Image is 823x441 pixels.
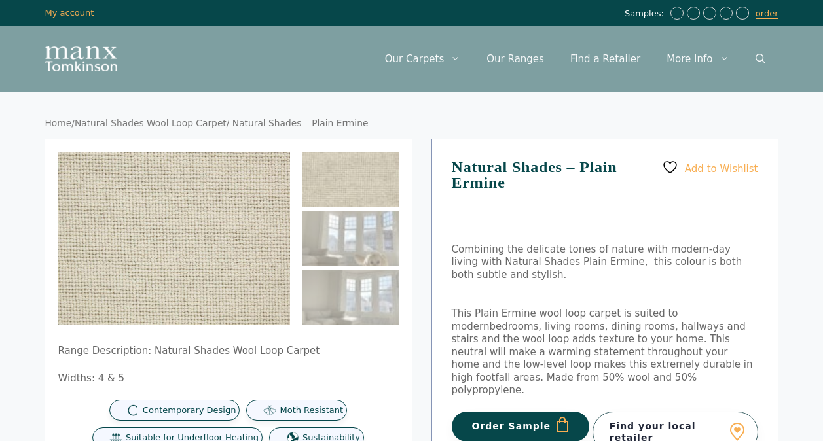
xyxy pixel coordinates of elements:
[143,405,236,416] span: Contemporary Design
[280,405,343,416] span: Moth Resistant
[45,8,94,18] a: My account
[45,46,117,71] img: Manx Tomkinson
[45,118,778,130] nav: Breadcrumb
[452,159,758,217] h1: Natural Shades – Plain Ermine
[756,9,778,19] a: order
[473,39,557,79] a: Our Ranges
[372,39,474,79] a: Our Carpets
[58,372,399,385] p: Widths: 4 & 5
[302,211,399,266] img: Natural Shades - Plain Ermine - Image 2
[58,345,399,358] p: Range Description: Natural Shades Wool Loop Carpet
[75,118,227,128] a: Natural Shades Wool Loop Carpet
[685,162,758,174] span: Add to Wishlist
[45,118,72,128] a: Home
[302,270,399,325] img: Natural Shades - Plain Ermine - Image 3
[302,152,399,207] img: Plain soft cream
[625,9,667,20] span: Samples:
[742,39,778,79] a: Open Search Bar
[372,39,778,79] nav: Primary
[452,243,742,281] span: Combining the delicate tones of nature with modern-day living with Natural Shades Plain Ermine, t...
[653,39,742,79] a: More Info
[557,39,653,79] a: Find a Retailer
[662,159,758,175] a: Add to Wishlist
[452,321,753,397] span: bedrooms, living rooms, dining rooms, hallways and stairs and the wool loop adds texture to your ...
[452,308,678,332] span: This Plain Ermine wool loop carpet is suited to modern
